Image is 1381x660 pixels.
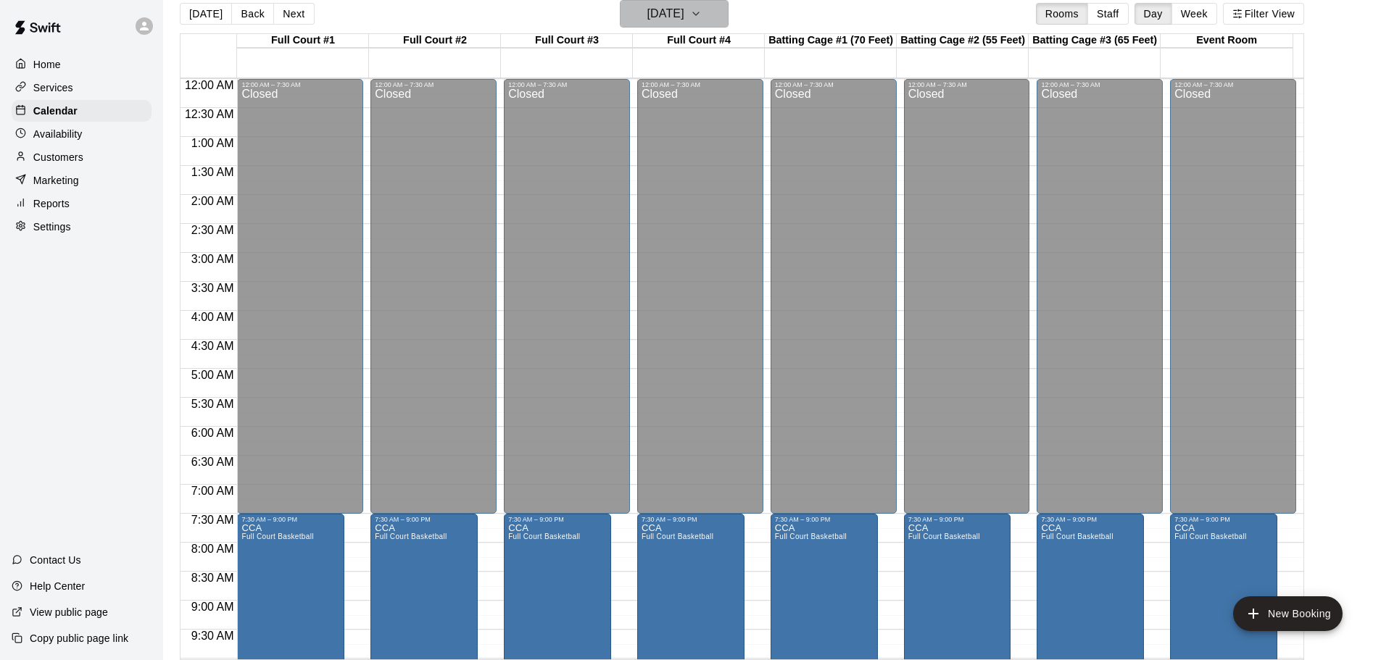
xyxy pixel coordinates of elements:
[30,631,128,646] p: Copy public page link
[188,311,238,323] span: 4:00 AM
[188,224,238,236] span: 2:30 AM
[765,34,897,48] div: Batting Cage #1 (70 Feet)
[508,81,626,88] div: 12:00 AM – 7:30 AM
[642,532,713,540] span: Full Court Basketball
[30,579,85,593] p: Help Center
[241,88,359,519] div: Closed
[12,77,152,99] a: Services
[897,34,1029,48] div: Batting Cage #2 (55 Feet)
[904,79,1030,514] div: 12:00 AM – 7:30 AM: Closed
[241,81,359,88] div: 12:00 AM – 7:30 AM
[1087,3,1129,25] button: Staff
[241,516,340,523] div: 7:30 AM – 9:00 PM
[12,100,152,122] a: Calendar
[375,81,492,88] div: 12:00 AM – 7:30 AM
[508,88,626,519] div: Closed
[12,170,152,191] a: Marketing
[775,516,874,523] div: 7:30 AM – 9:00 PM
[180,3,232,25] button: [DATE]
[30,605,108,619] p: View public page
[1036,3,1088,25] button: Rooms
[188,253,238,265] span: 3:00 AM
[908,532,980,540] span: Full Court Basketball
[647,4,684,24] h6: [DATE]
[33,196,70,211] p: Reports
[1174,532,1246,540] span: Full Court Basketball
[33,173,79,188] p: Marketing
[1170,79,1296,514] div: 12:00 AM – 7:30 AM: Closed
[12,146,152,168] a: Customers
[33,150,83,164] p: Customers
[273,3,314,25] button: Next
[188,543,238,555] span: 8:00 AM
[188,427,238,439] span: 6:00 AM
[188,514,238,526] span: 7:30 AM
[188,340,238,352] span: 4:30 AM
[241,532,313,540] span: Full Court Basketball
[12,193,152,214] a: Reports
[188,572,238,584] span: 8:30 AM
[33,104,78,118] p: Calendar
[188,195,238,207] span: 2:00 AM
[237,34,369,48] div: Full Court #1
[188,166,238,178] span: 1:30 AM
[12,123,152,145] a: Availability
[1223,3,1304,25] button: Filter View
[375,532,447,540] span: Full Court Basketball
[1041,532,1113,540] span: Full Court Basketball
[181,79,238,91] span: 12:00 AM
[370,79,497,514] div: 12:00 AM – 7:30 AM: Closed
[188,137,238,149] span: 1:00 AM
[33,57,61,72] p: Home
[33,80,73,95] p: Services
[188,630,238,642] span: 9:30 AM
[908,516,1007,523] div: 7:30 AM – 9:00 PM
[33,127,83,141] p: Availability
[501,34,633,48] div: Full Court #3
[237,79,363,514] div: 12:00 AM – 7:30 AM: Closed
[188,601,238,613] span: 9:00 AM
[231,3,274,25] button: Back
[771,79,897,514] div: 12:00 AM – 7:30 AM: Closed
[33,220,71,234] p: Settings
[181,108,238,120] span: 12:30 AM
[1171,3,1217,25] button: Week
[188,456,238,468] span: 6:30 AM
[908,88,1026,519] div: Closed
[642,88,759,519] div: Closed
[1029,34,1161,48] div: Batting Cage #3 (65 Feet)
[775,81,892,88] div: 12:00 AM – 7:30 AM
[1037,79,1163,514] div: 12:00 AM – 7:30 AM: Closed
[1174,88,1292,519] div: Closed
[633,34,765,48] div: Full Court #4
[1041,81,1158,88] div: 12:00 AM – 7:30 AM
[1161,34,1293,48] div: Event Room
[369,34,501,48] div: Full Court #2
[30,553,81,567] p: Contact Us
[508,532,580,540] span: Full Court Basketball
[12,216,152,238] a: Settings
[1174,516,1273,523] div: 7:30 AM – 9:00 PM
[1135,3,1172,25] button: Day
[1041,516,1140,523] div: 7:30 AM – 9:00 PM
[1174,81,1292,88] div: 12:00 AM – 7:30 AM
[375,88,492,519] div: Closed
[12,54,152,75] a: Home
[775,532,847,540] span: Full Court Basketball
[775,88,892,519] div: Closed
[188,282,238,294] span: 3:30 AM
[188,369,238,381] span: 5:00 AM
[508,516,607,523] div: 7:30 AM – 9:00 PM
[642,81,759,88] div: 12:00 AM – 7:30 AM
[375,516,473,523] div: 7:30 AM – 9:00 PM
[188,398,238,410] span: 5:30 AM
[637,79,763,514] div: 12:00 AM – 7:30 AM: Closed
